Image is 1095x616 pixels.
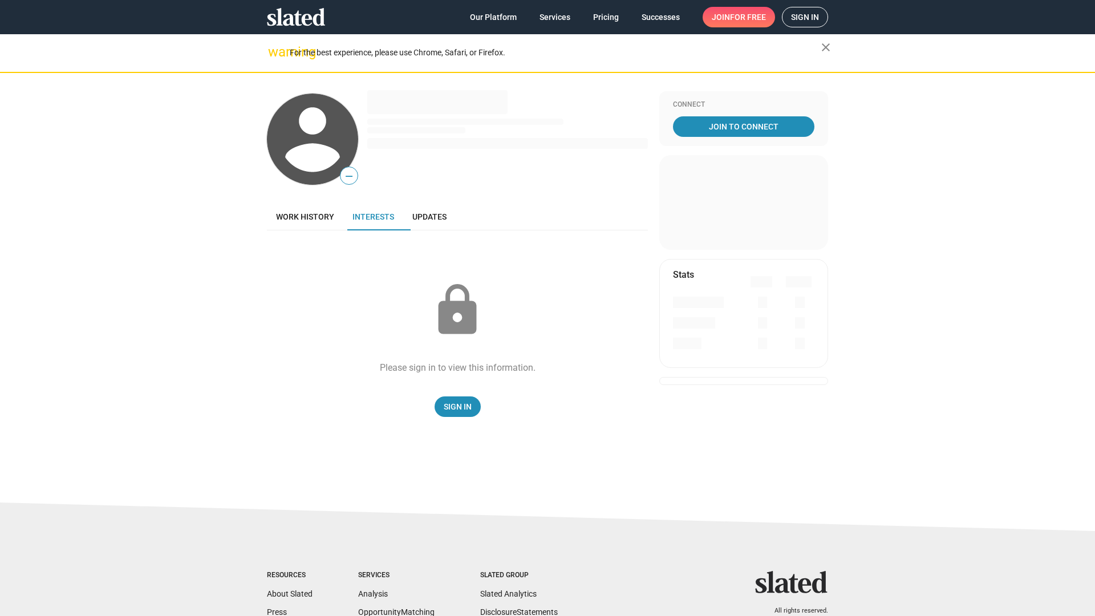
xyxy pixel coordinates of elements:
[584,7,628,27] a: Pricing
[340,169,358,184] span: —
[480,571,558,580] div: Slated Group
[470,7,517,27] span: Our Platform
[429,282,486,339] mat-icon: lock
[380,362,536,374] div: Please sign in to view this information.
[352,212,394,221] span: Interests
[268,45,282,59] mat-icon: warning
[730,7,766,27] span: for free
[673,100,814,110] div: Connect
[782,7,828,27] a: Sign in
[703,7,775,27] a: Joinfor free
[435,396,481,417] a: Sign In
[403,203,456,230] a: Updates
[791,7,819,27] span: Sign in
[642,7,680,27] span: Successes
[632,7,689,27] a: Successes
[819,40,833,54] mat-icon: close
[343,203,403,230] a: Interests
[530,7,579,27] a: Services
[461,7,526,27] a: Our Platform
[358,571,435,580] div: Services
[540,7,570,27] span: Services
[276,212,334,221] span: Work history
[712,7,766,27] span: Join
[480,589,537,598] a: Slated Analytics
[358,589,388,598] a: Analysis
[675,116,812,137] span: Join To Connect
[444,396,472,417] span: Sign In
[673,116,814,137] a: Join To Connect
[290,45,821,60] div: For the best experience, please use Chrome, Safari, or Firefox.
[267,203,343,230] a: Work history
[267,571,313,580] div: Resources
[267,589,313,598] a: About Slated
[673,269,694,281] mat-card-title: Stats
[412,212,447,221] span: Updates
[593,7,619,27] span: Pricing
